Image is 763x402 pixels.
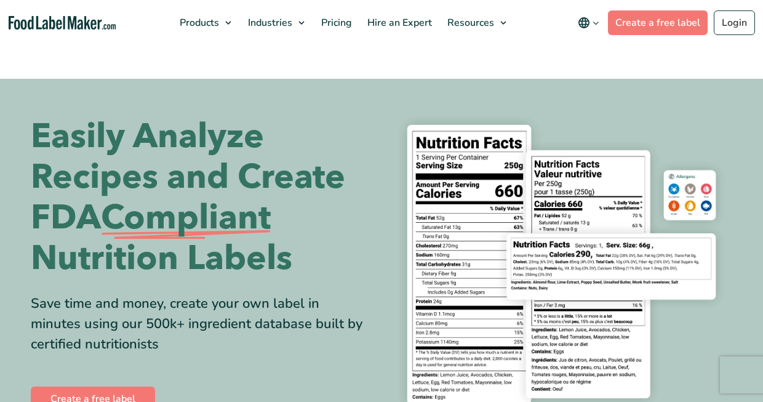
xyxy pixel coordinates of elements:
[608,10,708,35] a: Create a free label
[318,16,353,30] span: Pricing
[31,116,372,279] h1: Easily Analyze Recipes and Create FDA Nutrition Labels
[714,10,755,35] a: Login
[31,294,372,355] div: Save time and money, create your own label in minutes using our 500k+ ingredient database built b...
[244,16,294,30] span: Industries
[101,198,271,238] span: Compliant
[176,16,220,30] span: Products
[364,16,433,30] span: Hire an Expert
[444,16,495,30] span: Resources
